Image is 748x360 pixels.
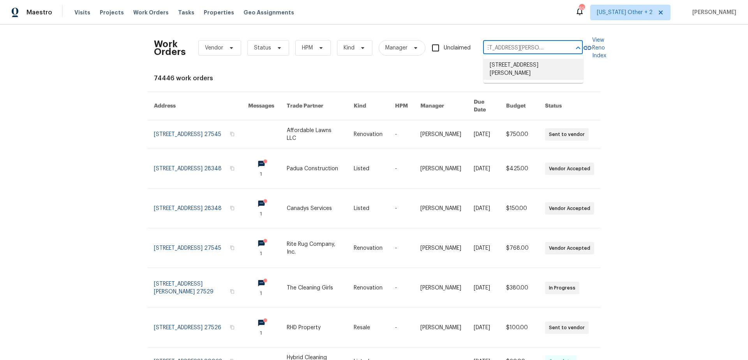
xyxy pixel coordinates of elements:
[229,205,236,212] button: Copy Address
[467,92,500,120] th: Due Date
[385,44,408,52] span: Manager
[389,120,414,149] td: -
[500,92,539,120] th: Budget
[280,92,348,120] th: Trade Partner
[348,92,389,120] th: Kind
[483,59,583,80] li: [STREET_ADDRESS][PERSON_NAME]
[414,228,467,268] td: [PERSON_NAME]
[414,308,467,348] td: [PERSON_NAME]
[243,9,294,16] span: Geo Assignments
[254,44,271,52] span: Status
[280,149,348,189] td: Padua Construction
[229,288,236,295] button: Copy Address
[389,268,414,308] td: -
[229,244,236,251] button: Copy Address
[389,149,414,189] td: -
[689,9,736,16] span: [PERSON_NAME]
[444,44,471,52] span: Unclaimed
[579,5,584,12] div: 65
[229,324,236,331] button: Copy Address
[204,9,234,16] span: Properties
[389,308,414,348] td: -
[414,120,467,149] td: [PERSON_NAME]
[348,149,389,189] td: Listed
[348,308,389,348] td: Resale
[389,92,414,120] th: HPM
[229,165,236,172] button: Copy Address
[302,44,313,52] span: HPM
[348,189,389,228] td: Listed
[205,44,223,52] span: Vendor
[74,9,90,16] span: Visits
[573,42,584,53] button: Close
[348,268,389,308] td: Renovation
[344,44,355,52] span: Kind
[26,9,52,16] span: Maestro
[280,268,348,308] td: The Cleaning Girls
[414,92,467,120] th: Manager
[414,189,467,228] td: [PERSON_NAME]
[539,92,600,120] th: Status
[154,40,186,56] h2: Work Orders
[154,74,594,82] div: 74446 work orders
[583,36,606,60] a: View Reno Index
[348,228,389,268] td: Renovation
[483,42,561,54] input: Enter in an address
[280,120,348,149] td: Affordable Lawns LLC
[148,92,242,120] th: Address
[389,189,414,228] td: -
[178,10,194,15] span: Tasks
[414,149,467,189] td: [PERSON_NAME]
[280,308,348,348] td: RHD Property
[242,92,280,120] th: Messages
[280,228,348,268] td: Rite Rug Company, Inc.
[280,189,348,228] td: Canadys Services
[229,131,236,138] button: Copy Address
[348,120,389,149] td: Renovation
[100,9,124,16] span: Projects
[389,228,414,268] td: -
[414,268,467,308] td: [PERSON_NAME]
[133,9,169,16] span: Work Orders
[597,9,653,16] span: [US_STATE] Other + 2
